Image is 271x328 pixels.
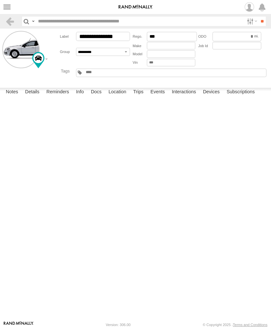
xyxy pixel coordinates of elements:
div: Change Map Icon [32,52,45,68]
a: Back to previous Page [5,17,15,26]
a: Terms and Conditions [233,323,267,327]
label: Docs [88,88,105,97]
label: Location [105,88,130,97]
label: Search Filter Options [244,17,258,26]
label: Details [22,88,43,97]
label: Subscriptions [223,88,258,97]
label: Trips [130,88,147,97]
label: Reminders [43,88,72,97]
label: Events [147,88,168,97]
label: Info [73,88,87,97]
label: Search Query [31,17,36,26]
label: Notes [3,88,21,97]
div: Version: 306.00 [106,323,131,327]
div: © Copyright 2025 - [203,323,267,327]
label: Devices [200,88,223,97]
label: Interactions [169,88,200,97]
a: Visit our Website [4,321,33,328]
img: rand-logo.svg [119,5,152,9]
